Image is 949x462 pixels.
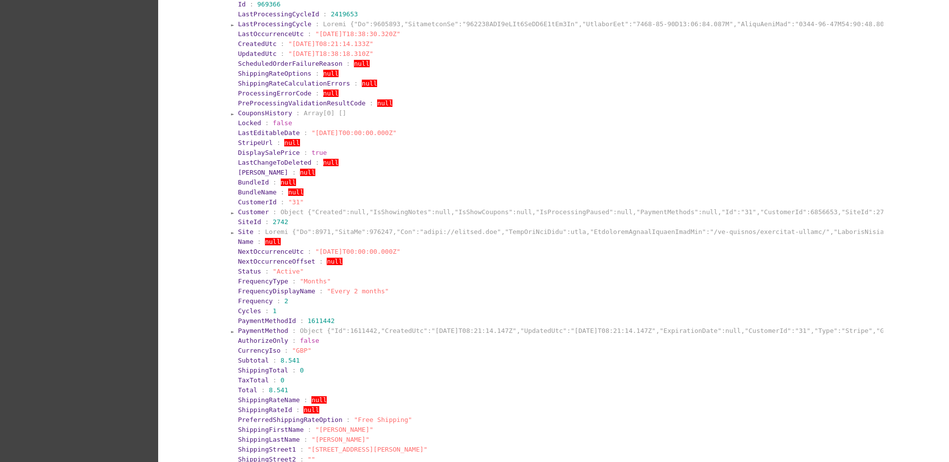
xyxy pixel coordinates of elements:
[288,40,373,47] span: "[DATE]T08:21:14.133Z"
[238,258,315,265] span: NextOccurrenceOffset
[238,80,350,87] span: ShippingRateCalculationErrors
[238,228,253,235] span: Site
[296,109,300,117] span: :
[238,198,276,206] span: CustomerId
[319,287,323,295] span: :
[238,386,257,394] span: Total
[281,179,296,186] span: null
[323,10,327,18] span: :
[238,307,261,315] span: Cycles
[303,406,319,414] span: null
[238,436,300,443] span: ShippingLastName
[238,406,292,414] span: ShippingRateId
[258,238,261,245] span: :
[377,99,392,107] span: null
[303,396,307,404] span: :
[265,218,269,226] span: :
[238,169,288,176] span: [PERSON_NAME]
[303,129,307,137] span: :
[315,70,319,77] span: :
[288,188,303,196] span: null
[238,139,272,146] span: StripeUrl
[288,198,303,206] span: "31"
[370,99,374,107] span: :
[238,218,261,226] span: SiteId
[284,139,300,146] span: null
[265,307,269,315] span: :
[307,446,428,453] span: "[STREET_ADDRESS][PERSON_NAME]"
[238,30,303,38] span: LastOccurrenceUtc
[315,248,400,255] span: "[DATE]T00:00:00.000Z"
[238,159,311,166] span: LastChangeToDeleted
[300,446,304,453] span: :
[273,307,277,315] span: 1
[281,50,285,57] span: :
[323,70,339,77] span: null
[238,10,319,18] span: LastProcessingCycleId
[273,376,277,384] span: :
[238,238,253,245] span: Name
[238,70,311,77] span: ShippingRateOptions
[300,337,319,344] span: false
[292,367,296,374] span: :
[238,129,300,137] span: LastEditableDate
[292,327,296,334] span: :
[307,248,311,255] span: :
[238,426,303,433] span: ShippingFirstName
[288,50,373,57] span: "[DATE]T18:38:18.310Z"
[238,416,342,423] span: PreferredShippingRateOption
[258,0,281,8] span: 969366
[238,99,365,107] span: PreProcessingValidationResultCode
[238,268,261,275] span: Status
[303,109,346,117] span: Array[0] []
[307,426,311,433] span: :
[238,20,311,28] span: LastProcessingCycle
[311,129,396,137] span: "[DATE]T00:00:00.000Z"
[265,119,269,127] span: :
[273,119,292,127] span: false
[331,10,358,18] span: 2419653
[238,119,261,127] span: Locked
[281,376,285,384] span: 0
[258,228,261,235] span: :
[265,268,269,275] span: :
[238,357,269,364] span: Subtotal
[303,436,307,443] span: :
[238,208,269,216] span: Customer
[238,347,280,354] span: CurrencyIso
[238,188,276,196] span: BundleName
[238,376,269,384] span: TaxTotal
[250,0,254,8] span: :
[269,386,288,394] span: 8.541
[300,317,304,324] span: :
[300,367,304,374] span: 0
[238,317,296,324] span: PaymentMethodId
[323,159,339,166] span: null
[277,139,281,146] span: :
[273,268,304,275] span: "Active"
[300,277,331,285] span: "Months"
[238,0,246,8] span: Id
[315,159,319,166] span: :
[238,277,288,285] span: FrequencyType
[265,238,280,245] span: null
[238,248,303,255] span: NextOccurrenceUtc
[277,297,281,305] span: :
[311,396,327,404] span: null
[315,426,373,433] span: "[PERSON_NAME]"
[238,287,315,295] span: FrequencyDisplayName
[323,90,339,97] span: null
[281,188,285,196] span: :
[238,40,276,47] span: CreatedUtc
[238,446,296,453] span: ShippingStreet1
[238,149,300,156] span: DisplaySalePrice
[346,60,350,67] span: :
[238,337,288,344] span: AuthorizeOnly
[327,287,388,295] span: "Every 2 months"
[238,109,292,117] span: CouponsHistory
[238,367,288,374] span: ShippingTotal
[292,277,296,285] span: :
[284,297,288,305] span: 2
[238,90,311,97] span: ProcessingErrorCode
[284,347,288,354] span: :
